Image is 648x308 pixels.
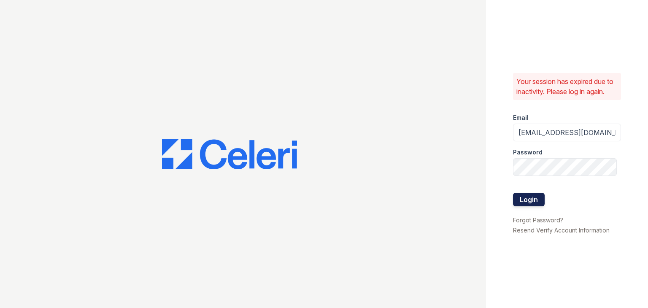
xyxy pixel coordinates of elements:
button: Login [513,193,545,206]
a: Resend Verify Account Information [513,227,610,234]
label: Email [513,113,529,122]
p: Your session has expired due to inactivity. Please log in again. [516,76,618,97]
label: Password [513,148,543,157]
a: Forgot Password? [513,216,563,224]
img: CE_Logo_Blue-a8612792a0a2168367f1c8372b55b34899dd931a85d93a1a3d3e32e68fde9ad4.png [162,139,297,169]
